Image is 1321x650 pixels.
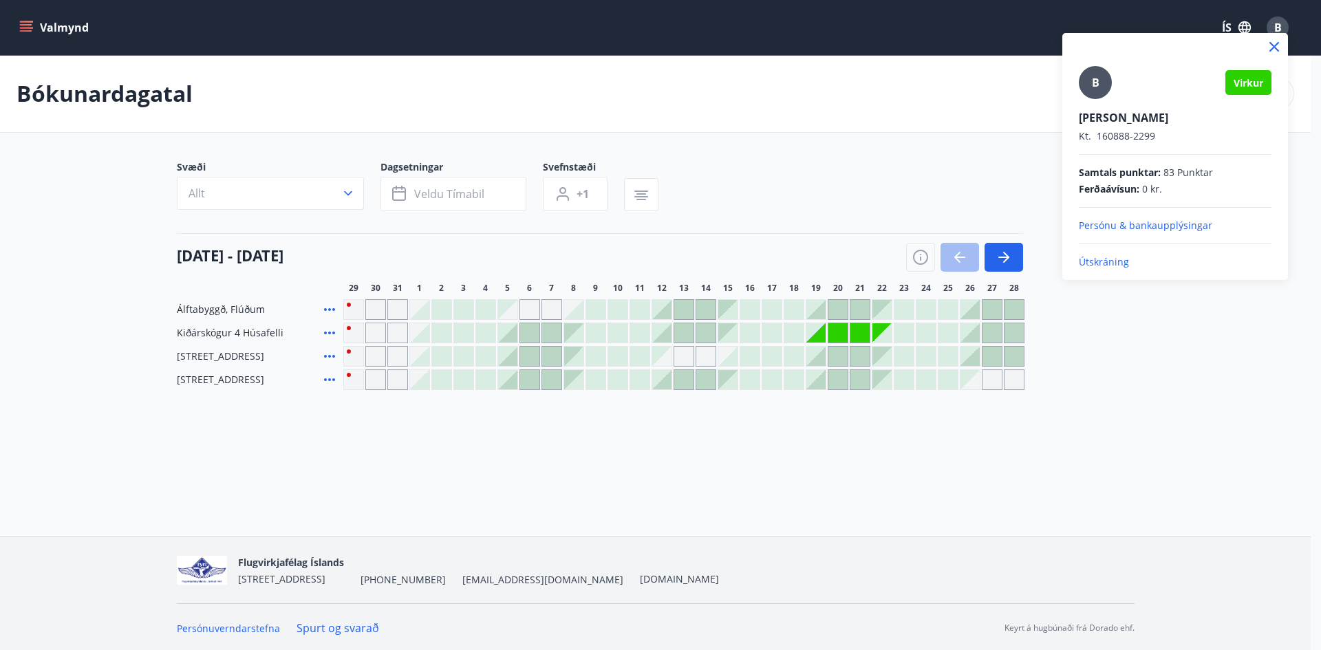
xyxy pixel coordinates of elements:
p: 160888-2299 [1079,129,1271,143]
span: 83 Punktar [1163,166,1213,180]
p: Persónu & bankaupplýsingar [1079,219,1271,232]
span: Samtals punktar : [1079,166,1161,180]
span: B [1092,75,1099,90]
span: Ferðaávísun : [1079,182,1139,196]
span: Kt. [1079,129,1091,142]
p: Útskráning [1079,255,1271,269]
span: 0 kr. [1142,182,1162,196]
span: Virkur [1234,76,1263,89]
p: [PERSON_NAME] [1079,110,1271,125]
